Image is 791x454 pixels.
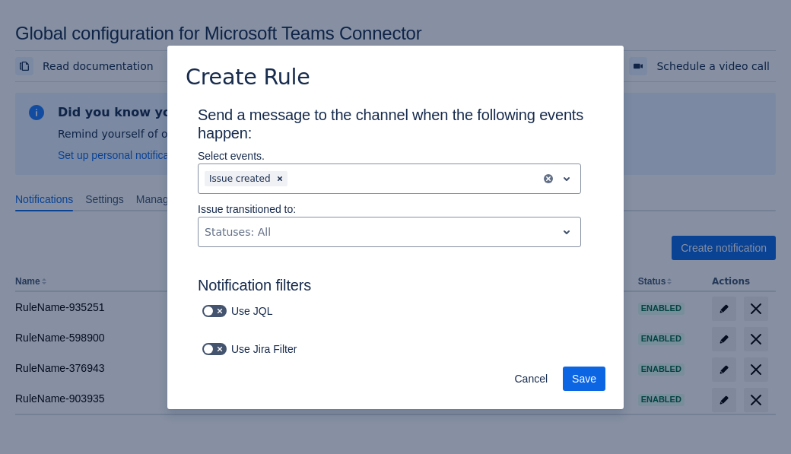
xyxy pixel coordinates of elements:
[514,367,548,391] span: Cancel
[198,276,593,300] h3: Notification filters
[198,202,581,217] p: Issue transitioned to:
[558,223,576,241] span: open
[167,104,624,356] div: Scrollable content
[274,173,286,185] span: Clear
[563,367,605,391] button: Save
[572,367,596,391] span: Save
[205,171,272,186] div: Issue created
[558,170,576,188] span: open
[198,300,299,322] div: Use JQL
[198,338,317,360] div: Use Jira Filter
[198,148,581,164] p: Select events.
[198,106,593,148] h3: Send a message to the channel when the following events happen:
[542,173,554,185] button: clear
[272,171,287,186] div: Remove Issue created
[186,64,310,94] h3: Create Rule
[505,367,557,391] button: Cancel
